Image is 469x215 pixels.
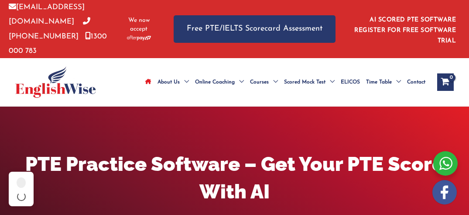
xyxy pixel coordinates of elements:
[325,67,335,97] span: Menu Toggle
[142,67,428,97] nav: Site Navigation: Main Menu
[392,67,401,97] span: Menu Toggle
[192,67,247,97] a: Online CoachingMenu Toggle
[127,35,151,40] img: Afterpay-Logo
[341,67,360,97] span: ELICOS
[354,17,456,44] a: AI SCORED PTE SOFTWARE REGISTER FOR FREE SOFTWARE TRIAL
[9,3,85,25] a: [EMAIL_ADDRESS][DOMAIN_NAME]
[9,33,107,55] a: 1300 000 783
[126,16,152,34] span: We now accept
[432,180,457,205] img: white-facebook.png
[437,73,454,91] a: View Shopping Cart, empty
[269,67,278,97] span: Menu Toggle
[9,18,90,40] a: [PHONE_NUMBER]
[247,67,281,97] a: CoursesMenu Toggle
[180,67,189,97] span: Menu Toggle
[404,67,428,97] a: Contact
[235,67,244,97] span: Menu Toggle
[353,10,461,49] aside: Header Widget 1
[363,67,404,97] a: Time TableMenu Toggle
[407,67,425,97] span: Contact
[281,67,338,97] a: Scored Mock TestMenu Toggle
[195,67,235,97] span: Online Coaching
[284,67,325,97] span: Scored Mock Test
[366,67,392,97] span: Time Table
[15,66,96,98] img: cropped-ew-logo
[157,67,180,97] span: About Us
[154,67,192,97] a: About UsMenu Toggle
[338,67,363,97] a: ELICOS
[250,67,269,97] span: Courses
[19,150,450,205] h1: PTE Practice Software – Get Your PTE Score With AI
[174,15,335,43] a: Free PTE/IELTS Scorecard Assessment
